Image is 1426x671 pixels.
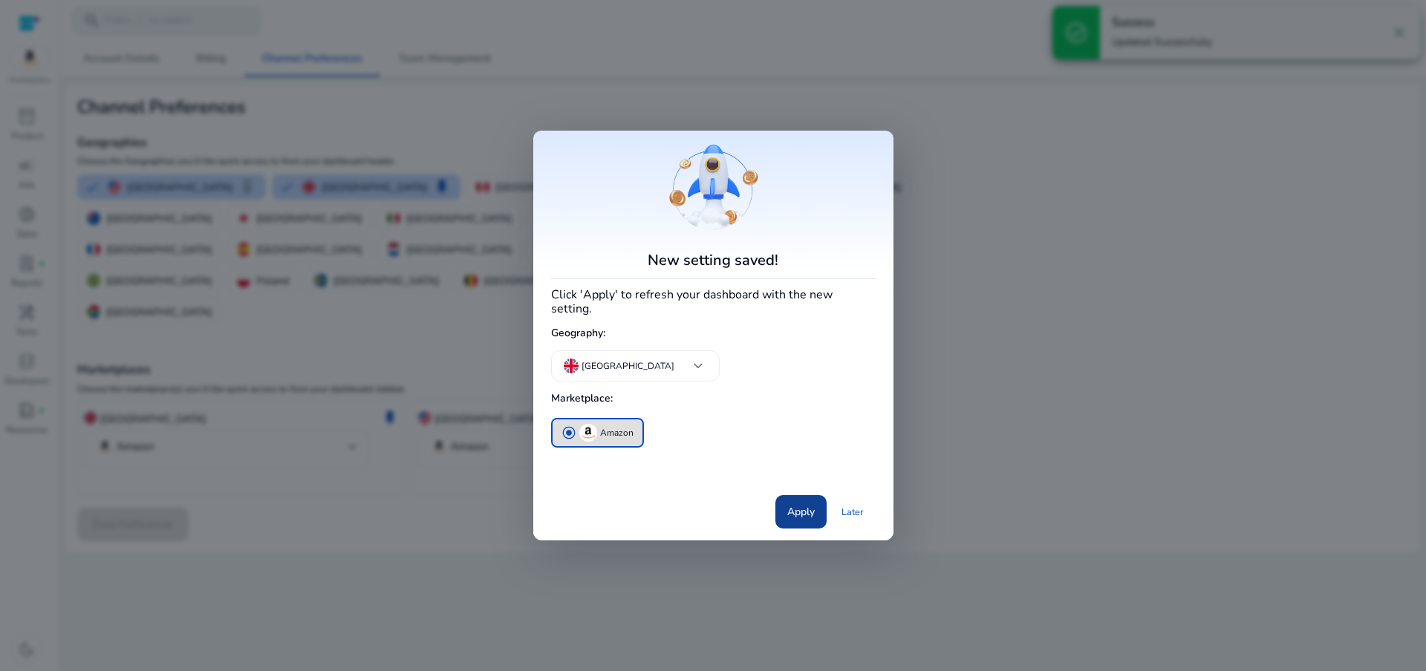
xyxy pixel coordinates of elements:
h5: Marketplace: [551,387,876,411]
span: radio_button_checked [561,425,576,440]
span: keyboard_arrow_down [689,357,707,375]
img: amazon.svg [579,424,597,442]
h5: Geography: [551,321,876,346]
p: Amazon [600,425,634,441]
img: uk.svg [564,359,579,373]
p: [GEOGRAPHIC_DATA] [582,359,674,373]
a: Later [830,499,876,526]
span: Apply [787,504,815,520]
h4: Click 'Apply' to refresh your dashboard with the new setting. [551,285,876,316]
button: Apply [775,495,827,528]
